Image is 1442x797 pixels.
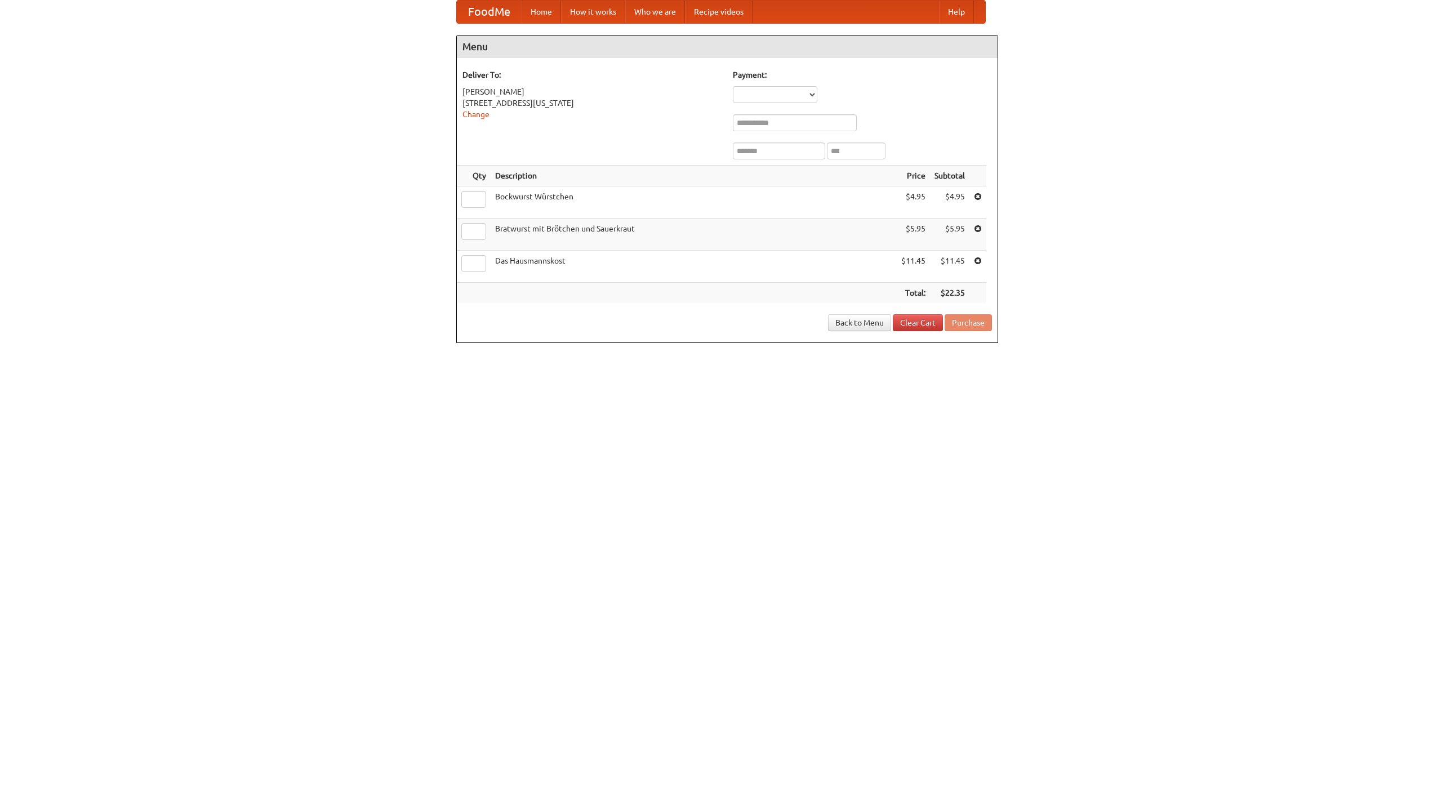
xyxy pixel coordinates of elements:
[491,186,897,219] td: Bockwurst Würstchen
[491,219,897,251] td: Bratwurst mit Brötchen und Sauerkraut
[491,166,897,186] th: Description
[491,251,897,283] td: Das Hausmannskost
[462,110,489,119] a: Change
[462,86,722,97] div: [PERSON_NAME]
[457,166,491,186] th: Qty
[945,314,992,331] button: Purchase
[897,251,930,283] td: $11.45
[897,186,930,219] td: $4.95
[457,1,522,23] a: FoodMe
[930,283,969,304] th: $22.35
[733,69,992,81] h5: Payment:
[930,251,969,283] td: $11.45
[828,314,891,331] a: Back to Menu
[561,1,625,23] a: How it works
[685,1,753,23] a: Recipe videos
[930,166,969,186] th: Subtotal
[897,166,930,186] th: Price
[897,283,930,304] th: Total:
[625,1,685,23] a: Who we are
[897,219,930,251] td: $5.95
[462,69,722,81] h5: Deliver To:
[462,97,722,109] div: [STREET_ADDRESS][US_STATE]
[930,186,969,219] td: $4.95
[522,1,561,23] a: Home
[457,35,998,58] h4: Menu
[930,219,969,251] td: $5.95
[893,314,943,331] a: Clear Cart
[939,1,974,23] a: Help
